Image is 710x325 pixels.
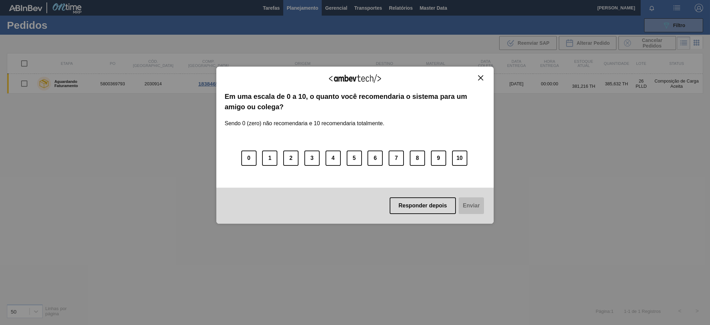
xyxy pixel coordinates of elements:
[326,151,341,166] button: 4
[262,151,277,166] button: 1
[347,151,362,166] button: 5
[431,151,446,166] button: 9
[478,75,483,80] img: Close
[410,151,425,166] button: 8
[367,151,383,166] button: 6
[283,151,298,166] button: 2
[389,151,404,166] button: 7
[390,197,456,214] button: Responder depois
[241,151,257,166] button: 0
[329,74,381,83] img: Logo Ambevtech
[452,151,467,166] button: 10
[476,75,485,81] button: Close
[225,91,485,112] label: Em uma escala de 0 a 10, o quanto você recomendaria o sistema para um amigo ou colega?
[304,151,320,166] button: 3
[225,112,384,127] label: Sendo 0 (zero) não recomendaria e 10 recomendaria totalmente.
